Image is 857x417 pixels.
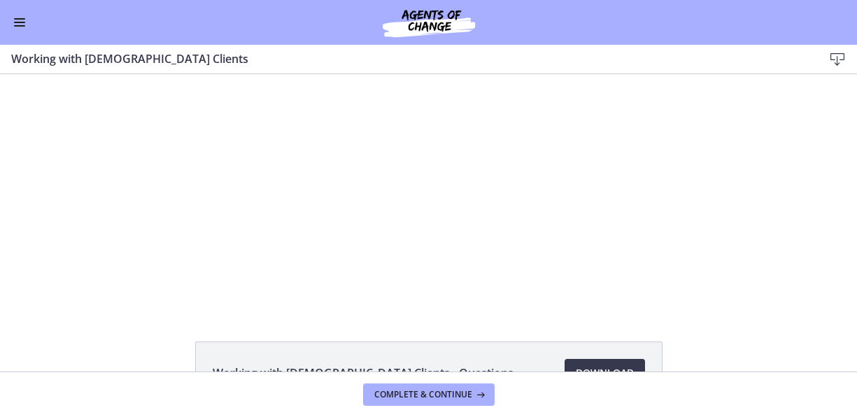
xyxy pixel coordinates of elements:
button: Enable menu [11,14,28,31]
span: Download [576,365,634,381]
h3: Working with [DEMOGRAPHIC_DATA] Clients [11,50,801,67]
a: Download [565,359,645,387]
span: Working with [DEMOGRAPHIC_DATA] Clients - Questions [213,365,514,381]
img: Agents of Change [345,6,513,39]
span: Complete & continue [374,389,472,400]
button: Complete & continue [363,383,495,406]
